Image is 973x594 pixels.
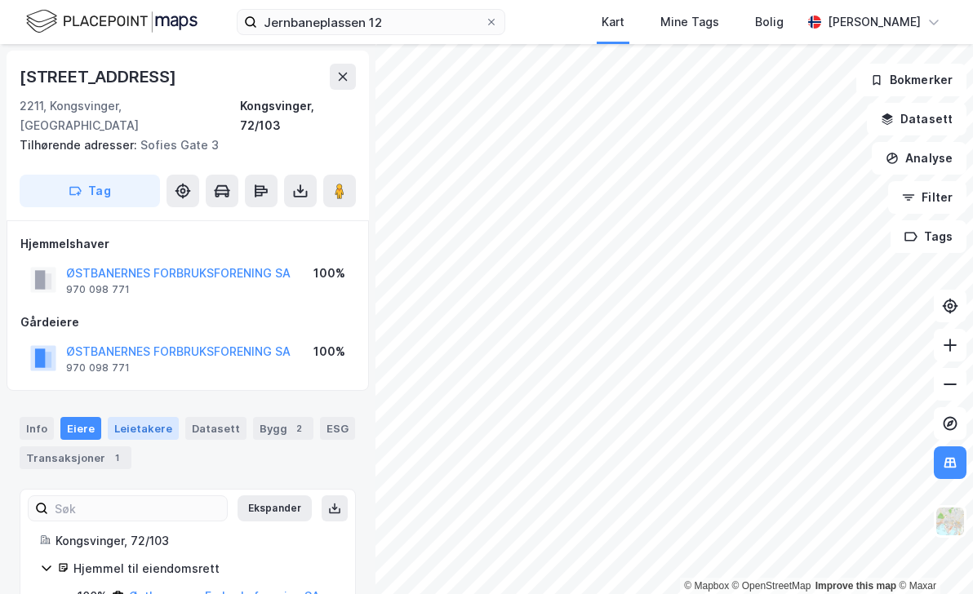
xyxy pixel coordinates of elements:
[109,450,125,466] div: 1
[257,10,485,34] input: Søk på adresse, matrikkel, gårdeiere, leietakere eller personer
[684,580,729,592] a: Mapbox
[20,234,355,254] div: Hjemmelshaver
[56,531,335,551] div: Kongsvinger, 72/103
[313,264,345,283] div: 100%
[185,417,247,440] div: Datasett
[20,138,140,152] span: Tilhørende adresser:
[20,417,54,440] div: Info
[20,313,355,332] div: Gårdeiere
[856,64,966,96] button: Bokmerker
[867,103,966,135] button: Datasett
[732,580,811,592] a: OpenStreetMap
[935,506,966,537] img: Z
[20,64,180,90] div: [STREET_ADDRESS]
[891,516,973,594] div: Kontrollprogram for chat
[240,96,356,135] div: Kongsvinger, 72/103
[66,283,130,296] div: 970 098 771
[888,181,966,214] button: Filter
[291,420,307,437] div: 2
[238,495,312,521] button: Ekspander
[60,417,101,440] div: Eiere
[660,12,719,32] div: Mine Tags
[108,417,179,440] div: Leietakere
[66,361,130,375] div: 970 098 771
[73,559,335,578] div: Hjemmel til eiendomsrett
[891,220,966,253] button: Tags
[815,580,896,592] a: Improve this map
[602,12,624,32] div: Kart
[48,496,227,521] input: Søk
[828,12,921,32] div: [PERSON_NAME]
[872,142,966,175] button: Analyse
[320,417,355,440] div: ESG
[253,417,313,440] div: Bygg
[20,135,343,155] div: Sofies Gate 3
[20,446,131,469] div: Transaksjoner
[755,12,784,32] div: Bolig
[891,516,973,594] iframe: Chat Widget
[20,175,160,207] button: Tag
[313,342,345,361] div: 100%
[20,96,240,135] div: 2211, Kongsvinger, [GEOGRAPHIC_DATA]
[26,7,198,36] img: logo.f888ab2527a4732fd821a326f86c7f29.svg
